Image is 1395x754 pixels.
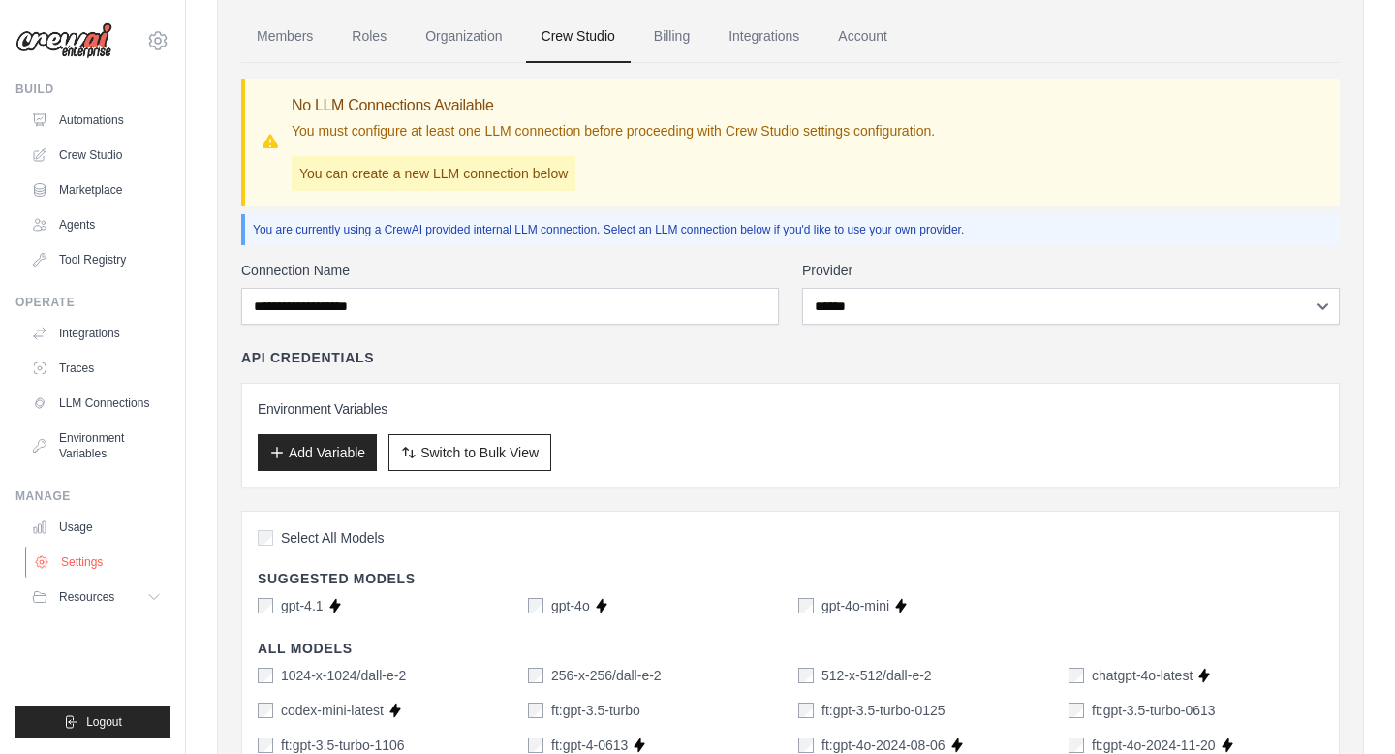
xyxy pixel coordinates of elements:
[798,738,814,753] input: ft:gpt-4o-2024-08-06
[59,589,114,605] span: Resources
[15,81,170,97] div: Build
[1069,668,1084,683] input: chatgpt-4o-latest
[86,714,122,730] span: Logout
[253,222,1332,237] p: You are currently using a CrewAI provided internal LLM connection. Select an LLM connection below...
[15,295,170,310] div: Operate
[15,488,170,504] div: Manage
[281,596,324,615] label: gpt-4.1
[25,547,171,578] a: Settings
[551,596,590,615] label: gpt-4o
[258,598,273,613] input: gpt-4.1
[798,598,814,613] input: gpt-4o-mini
[802,261,1340,280] label: Provider
[15,706,170,738] button: Logout
[258,738,273,753] input: ft:gpt-3.5-turbo-1106
[1069,703,1084,718] input: ft:gpt-3.5-turbo-0613
[258,668,273,683] input: 1024-x-1024/dall-e-2
[23,388,170,419] a: LLM Connections
[241,261,779,280] label: Connection Name
[23,318,170,349] a: Integrations
[241,11,328,63] a: Members
[798,703,814,718] input: ft:gpt-3.5-turbo-0125
[15,22,112,59] img: Logo
[258,399,1323,419] h3: Environment Variables
[551,666,662,685] label: 256-x-256/dall-e-2
[1298,661,1395,754] iframe: Chat Widget
[292,121,935,141] p: You must configure at least one LLM connection before proceeding with Crew Studio settings config...
[420,443,539,462] span: Switch to Bulk View
[258,530,273,546] input: Select All Models
[258,703,273,718] input: codex-mini-latest
[336,11,402,63] a: Roles
[821,666,932,685] label: 512-x-512/dall-e-2
[528,598,543,613] input: gpt-4o
[23,140,170,171] a: Crew Studio
[638,11,705,63] a: Billing
[1069,738,1084,753] input: ft:gpt-4o-2024-11-20
[526,11,631,63] a: Crew Studio
[292,156,575,191] p: You can create a new LLM connection below
[822,11,903,63] a: Account
[23,244,170,275] a: Tool Registry
[388,434,551,471] button: Switch to Bulk View
[551,701,640,720] label: ft:gpt-3.5-turbo
[23,353,170,384] a: Traces
[821,596,889,615] label: gpt-4o-mini
[241,348,374,367] h4: API Credentials
[1092,666,1193,685] label: chatgpt-4o-latest
[798,668,814,683] input: 512-x-512/dall-e-2
[528,738,543,753] input: ft:gpt-4-0613
[281,666,406,685] label: 1024-x-1024/dall-e-2
[23,105,170,136] a: Automations
[292,94,935,117] h3: No LLM Connections Available
[528,703,543,718] input: ft:gpt-3.5-turbo
[821,701,945,720] label: ft:gpt-3.5-turbo-0125
[1092,701,1216,720] label: ft:gpt-3.5-turbo-0613
[23,174,170,205] a: Marketplace
[258,569,1323,588] h4: Suggested Models
[281,701,384,720] label: codex-mini-latest
[713,11,815,63] a: Integrations
[258,639,1323,658] h4: All Models
[258,434,377,471] button: Add Variable
[23,209,170,240] a: Agents
[281,528,385,548] span: Select All Models
[23,512,170,543] a: Usage
[528,668,543,683] input: 256-x-256/dall-e-2
[410,11,517,63] a: Organization
[23,423,170,469] a: Environment Variables
[23,581,170,613] button: Resources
